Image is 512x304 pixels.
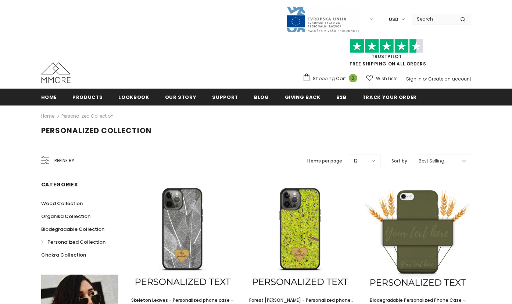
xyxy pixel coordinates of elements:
img: MMORE Cases [41,62,71,83]
span: USD [389,16,398,23]
span: FREE SHIPPING ON ALL ORDERS [302,42,471,67]
a: Home [41,89,57,105]
a: Personalized Collection [41,236,105,248]
span: support [212,94,238,101]
a: Giving back [285,89,321,105]
span: Our Story [165,94,197,101]
a: Create an account [428,76,471,82]
span: Personalized Collection [47,239,105,246]
span: Organika Collection [41,213,90,220]
a: Lookbook [118,89,149,105]
a: Home [41,112,54,121]
span: Categories [41,181,78,188]
a: B2B [336,89,347,105]
span: Giving back [285,94,321,101]
img: Javni Razpis [286,6,359,33]
a: Javni Razpis [286,16,359,22]
span: Products [72,94,103,101]
span: or [423,76,427,82]
span: Home [41,94,57,101]
span: 0 [349,74,357,82]
img: Trust Pilot Stars [350,39,423,53]
a: Chakra Collection [41,248,86,261]
a: Personalized Collection [61,113,114,119]
a: Trustpilot [372,53,402,60]
span: 12 [354,157,358,165]
span: Personalized Collection [41,125,152,136]
span: Chakra Collection [41,251,86,258]
span: Track your order [362,94,417,101]
span: Wood Collection [41,200,83,207]
span: Best Selling [419,157,444,165]
span: Wish Lists [376,75,398,82]
a: Biodegradable Collection [41,223,104,236]
span: Refine by [54,157,74,165]
a: Our Story [165,89,197,105]
input: Search Site [412,14,455,24]
a: support [212,89,238,105]
span: B2B [336,94,347,101]
a: Wish Lists [366,72,398,85]
span: Blog [254,94,269,101]
label: Sort by [391,157,407,165]
a: Sign In [406,76,422,82]
a: Shopping Cart 0 [302,73,361,84]
span: Biodegradable Collection [41,226,104,233]
a: Blog [254,89,269,105]
a: Track your order [362,89,417,105]
a: Organika Collection [41,210,90,223]
span: Lookbook [118,94,149,101]
span: Shopping Cart [313,75,346,82]
label: Items per page [307,157,342,165]
a: Products [72,89,103,105]
a: Wood Collection [41,197,83,210]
